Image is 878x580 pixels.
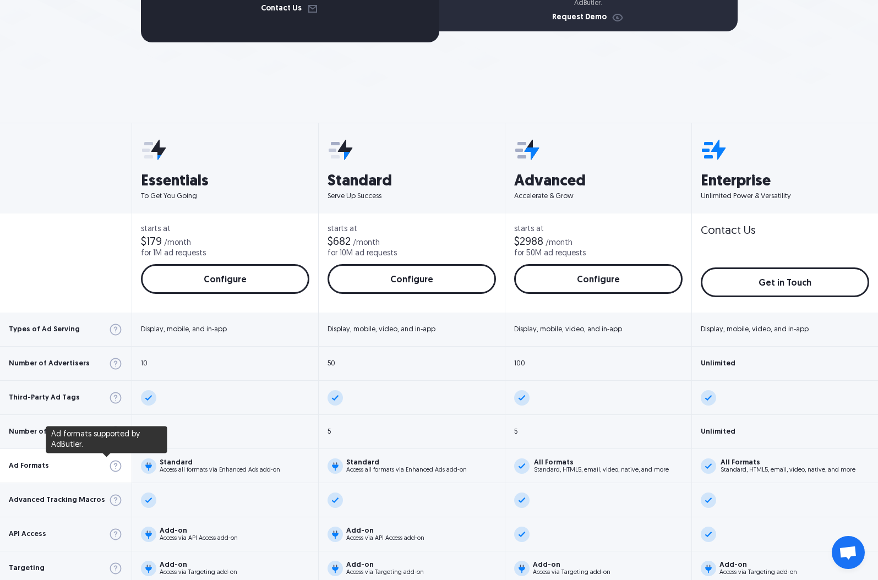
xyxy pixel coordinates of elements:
[514,326,622,333] div: Display, mobile, video, and in-app
[141,237,162,248] div: $179
[832,536,865,569] a: Open chat
[160,459,280,466] div: Standard
[9,360,90,367] div: Number of Advertisers
[719,570,797,576] div: Access via Targeting add-on
[9,394,80,401] div: Third-Party Ad Tags
[353,239,380,247] div: /month
[9,326,80,333] div: Types of Ad Serving
[328,226,496,233] div: starts at
[9,462,49,469] div: Ad Formats
[546,239,572,247] div: /month
[533,561,610,568] div: Add-on
[141,360,148,367] div: 10
[141,428,143,435] div: 1
[514,237,543,248] div: $2988
[9,530,46,538] div: API Access
[9,428,68,435] div: Number of Users
[534,467,669,473] div: Standard, HTML5, email, video, native, and more
[701,428,735,435] div: Unlimited
[9,496,105,504] div: Advanced Tracking Macros
[328,360,335,367] div: 50
[160,535,238,541] div: Access via API Access add-on
[701,226,755,237] div: Contact Us
[533,570,610,576] div: Access via Targeting add-on
[328,250,397,258] div: for 10M ad requests
[346,459,467,466] div: Standard
[701,360,735,367] div: Unlimited
[701,326,809,333] div: Display, mobile, video, and in-app
[701,174,869,189] h3: Enterprise
[164,239,191,247] div: /month
[514,264,683,294] a: Configure
[701,191,869,201] p: Unlimited Power & Versatility
[701,267,869,297] a: Get in Touch
[160,570,237,576] div: Access via Targeting add-on
[514,191,683,201] p: Accelerate & Grow
[346,467,467,473] div: Access all formats via Enhanced Ads add-on
[514,360,525,367] div: 100
[160,527,238,534] div: Add-on
[141,226,309,233] div: starts at
[160,561,237,568] div: Add-on
[346,535,424,541] div: Access via API Access add-on
[160,467,280,473] div: Access all formats via Enhanced Ads add-on
[141,174,309,189] h3: Essentials
[346,561,424,568] div: Add-on
[346,527,424,534] div: Add-on
[514,174,683,189] h3: Advanced
[721,459,855,466] div: All Formats
[328,174,496,189] h3: Standard
[328,237,351,248] div: $682
[328,264,496,294] a: Configure
[514,250,586,258] div: for 50M ad requests
[141,250,206,258] div: for 1M ad requests
[141,264,309,294] a: Configure
[719,561,797,568] div: Add-on
[328,326,435,333] div: Display, mobile, video, and in-app
[141,326,227,333] div: Display, mobile, and in-app
[141,191,309,201] p: To Get You Going
[514,428,517,435] div: 5
[514,226,683,233] div: starts at
[9,565,45,572] div: Targeting
[328,428,331,435] div: 5
[346,570,424,576] div: Access via Targeting add-on
[721,467,855,473] div: Standard, HTML5, email, video, native, and more
[328,191,496,201] p: Serve Up Success
[534,459,669,466] div: All Formats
